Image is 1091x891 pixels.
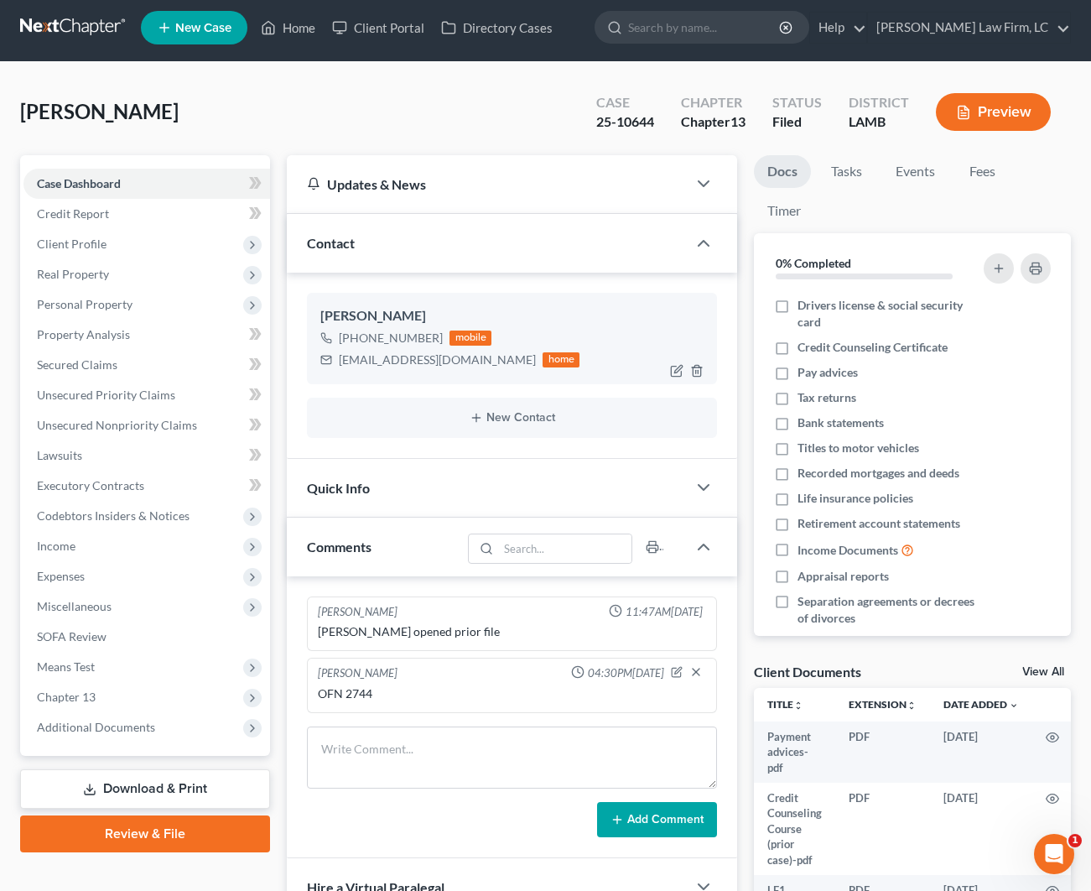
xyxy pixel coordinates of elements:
span: Appraisal reports [797,568,889,585]
a: Date Added expand_more [943,698,1019,711]
a: Home [252,13,324,43]
td: [DATE] [930,722,1032,783]
button: Preview [936,93,1051,131]
div: OFN 2744 [318,685,706,702]
input: Search by name... [628,12,782,43]
td: Payment advices-pdf [754,722,835,783]
div: Filed [772,112,822,132]
span: 11:47AM[DATE] [626,604,703,620]
span: Drivers license & social security card [797,297,977,331]
div: District [849,93,909,112]
a: Directory Cases [433,13,561,43]
a: Download & Print [20,769,270,809]
a: Titleunfold_more [767,698,803,711]
span: Real Property [37,267,109,281]
span: Comments [307,539,371,555]
span: 13 [730,113,746,129]
iframe: Intercom live chat [1034,834,1074,874]
div: mobile [449,331,491,346]
span: Unsecured Priority Claims [37,388,175,402]
button: New Contact [320,411,704,425]
div: [PERSON_NAME] [318,604,397,620]
button: Add Comment [597,802,717,837]
span: Quick Info [307,480,370,496]
i: unfold_more [907,701,917,711]
span: Bank statements [797,414,884,431]
span: Pay advices [797,364,858,381]
span: Income [37,539,75,553]
a: Events [882,155,948,188]
a: Case Dashboard [23,169,270,199]
span: 04:30PM[DATE] [588,665,664,681]
span: Titles to motor vehicles [797,440,919,456]
a: Fees [955,155,1009,188]
span: Credit Report [37,206,109,221]
div: [PERSON_NAME] [320,306,704,326]
i: unfold_more [793,701,803,711]
span: Client Profile [37,237,107,251]
span: Unsecured Nonpriority Claims [37,418,197,432]
a: Review & File [20,815,270,852]
span: Case Dashboard [37,176,121,190]
a: Docs [754,155,811,188]
div: [PERSON_NAME] [318,665,397,682]
span: New Case [175,22,231,34]
span: Income Documents [797,542,898,559]
a: Unsecured Priority Claims [23,380,270,410]
span: [PERSON_NAME] [20,99,179,123]
div: [EMAIL_ADDRESS][DOMAIN_NAME] [339,352,536,368]
strong: 0% Completed [776,256,851,270]
td: PDF [835,722,930,783]
td: [DATE] [930,783,1032,875]
span: Lawsuits [37,448,82,462]
span: Life insurance policies [797,490,913,507]
div: Case [596,93,654,112]
span: Expenses [37,569,85,583]
span: Separation agreements or decrees of divorces [797,593,977,627]
a: Extensionunfold_more [849,698,917,711]
span: Personal Property [37,297,132,311]
span: Codebtors Insiders & Notices [37,508,190,523]
a: Help [810,13,866,43]
div: LAMB [849,112,909,132]
a: SOFA Review [23,622,270,652]
span: Property Analysis [37,327,130,341]
span: Credit Counseling Certificate [797,339,948,356]
a: Tasks [818,155,875,188]
a: Client Portal [324,13,433,43]
a: Lawsuits [23,440,270,471]
a: Unsecured Nonpriority Claims [23,410,270,440]
span: Secured Claims [37,357,117,372]
input: Search... [499,534,632,563]
span: Chapter 13 [37,690,96,704]
div: Updates & News [307,175,667,193]
div: Chapter [681,112,746,132]
a: Executory Contracts [23,471,270,501]
i: expand_more [1009,701,1019,711]
span: Retirement account statements [797,515,960,532]
div: 25-10644 [596,112,654,132]
a: View All [1022,666,1064,678]
div: Status [772,93,822,112]
span: Executory Contracts [37,478,144,492]
span: 1 [1068,834,1082,847]
span: Recorded mortgages and deeds [797,465,959,482]
span: Additional Documents [37,720,155,734]
span: Contact [307,235,355,251]
a: Credit Report [23,199,270,229]
span: Miscellaneous [37,599,112,613]
span: SOFA Review [37,629,107,643]
a: Timer [754,195,814,227]
div: Chapter [681,93,746,112]
div: [PHONE_NUMBER] [339,330,443,346]
span: Tax returns [797,389,856,406]
td: Credit Counseling Course (prior case)-pdf [754,783,835,875]
div: [PERSON_NAME] opened prior file [318,623,706,640]
a: Property Analysis [23,320,270,350]
div: Client Documents [754,663,861,680]
span: Means Test [37,659,95,674]
div: home [543,352,579,367]
td: PDF [835,783,930,875]
a: Secured Claims [23,350,270,380]
a: [PERSON_NAME] Law Firm, LC [868,13,1070,43]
